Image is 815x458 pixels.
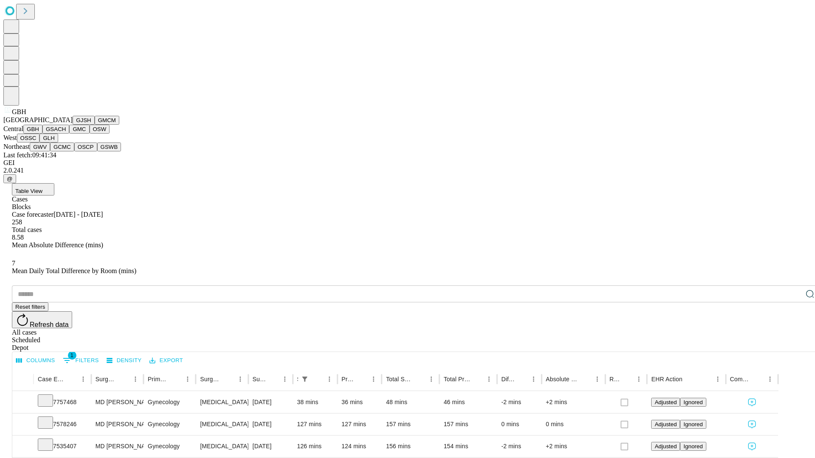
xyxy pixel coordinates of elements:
[118,373,129,385] button: Sort
[546,413,601,435] div: 0 mins
[633,373,645,385] button: Menu
[38,376,65,383] div: Case Epic Id
[297,436,333,457] div: 126 mins
[61,354,101,367] button: Show filters
[3,151,56,159] span: Last fetch: 09:41:34
[546,376,579,383] div: Absolute Difference
[342,436,378,457] div: 124 mins
[200,436,244,457] div: [MEDICAL_DATA] [MEDICAL_DATA] REMOVAL TUBES AND/OR OVARIES FOR UTERUS 250GM OR LESS
[764,373,776,385] button: Menu
[297,391,333,413] div: 38 mins
[528,373,540,385] button: Menu
[342,376,355,383] div: Predicted In Room Duration
[38,391,87,413] div: 7757468
[12,218,22,226] span: 258
[546,391,601,413] div: +2 mins
[444,413,493,435] div: 157 mins
[368,373,379,385] button: Menu
[15,304,45,310] span: Reset filters
[3,174,16,183] button: @
[651,376,682,383] div: EHR Action
[42,125,69,134] button: GSACH
[73,116,95,125] button: GJSH
[12,234,24,241] span: 8.58
[90,125,110,134] button: OSW
[7,176,13,182] span: @
[651,442,680,451] button: Adjusted
[471,373,483,385] button: Sort
[77,373,89,385] button: Menu
[12,311,72,328] button: Refresh data
[683,443,703,450] span: Ignored
[38,436,87,457] div: 7535407
[12,108,26,115] span: GBH
[50,142,74,151] button: GCMC
[655,421,677,427] span: Adjusted
[69,125,89,134] button: GMC
[53,211,103,218] span: [DATE] - [DATE]
[655,399,677,405] span: Adjusted
[683,373,695,385] button: Sort
[323,373,335,385] button: Menu
[3,167,812,174] div: 2.0.241
[12,302,48,311] button: Reset filters
[651,420,680,429] button: Adjusted
[253,413,289,435] div: [DATE]
[591,373,603,385] button: Menu
[386,436,435,457] div: 156 mins
[651,398,680,407] button: Adjusted
[413,373,425,385] button: Sort
[501,436,537,457] div: -2 mins
[655,443,677,450] span: Adjusted
[444,391,493,413] div: 46 mins
[38,413,87,435] div: 7578246
[3,116,73,123] span: [GEOGRAPHIC_DATA]
[17,395,29,410] button: Expand
[14,354,57,367] button: Select columns
[683,399,703,405] span: Ignored
[444,436,493,457] div: 154 mins
[129,373,141,385] button: Menu
[680,420,706,429] button: Ignored
[200,413,244,435] div: [MEDICAL_DATA] [MEDICAL_DATA] REMOVAL TUBES AND/OR OVARIES FOR UTERUS 250GM OR LESS
[299,373,311,385] div: 1 active filter
[182,373,194,385] button: Menu
[3,134,17,141] span: West
[12,183,54,195] button: Table View
[516,373,528,385] button: Sort
[200,391,244,413] div: [MEDICAL_DATA] WITH [MEDICAL_DATA] AND/OR [MEDICAL_DATA] WITH OR WITHOUT D&C
[546,436,601,457] div: +2 mins
[17,134,40,142] button: OSSC
[3,143,30,150] span: Northeast
[96,436,139,457] div: MD [PERSON_NAME] [PERSON_NAME]
[12,260,15,267] span: 7
[483,373,495,385] button: Menu
[12,241,103,249] span: Mean Absolute Difference (mins)
[501,391,537,413] div: -2 mins
[444,376,470,383] div: Total Predicted Duration
[65,373,77,385] button: Sort
[68,351,76,360] span: 1
[30,142,50,151] button: GWV
[234,373,246,385] button: Menu
[356,373,368,385] button: Sort
[17,417,29,432] button: Expand
[12,267,136,274] span: Mean Daily Total Difference by Room (mins)
[501,413,537,435] div: 0 mins
[297,376,298,383] div: Scheduled In Room Duration
[610,376,621,383] div: Resolved in EHR
[97,142,121,151] button: GSWB
[104,354,144,367] button: Density
[23,125,42,134] button: GBH
[299,373,311,385] button: Show filters
[148,413,191,435] div: Gynecology
[621,373,633,385] button: Sort
[730,376,751,383] div: Comments
[12,226,42,233] span: Total cases
[3,159,812,167] div: GEI
[253,436,289,457] div: [DATE]
[170,373,182,385] button: Sort
[148,436,191,457] div: Gynecology
[267,373,279,385] button: Sort
[39,134,58,142] button: GLH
